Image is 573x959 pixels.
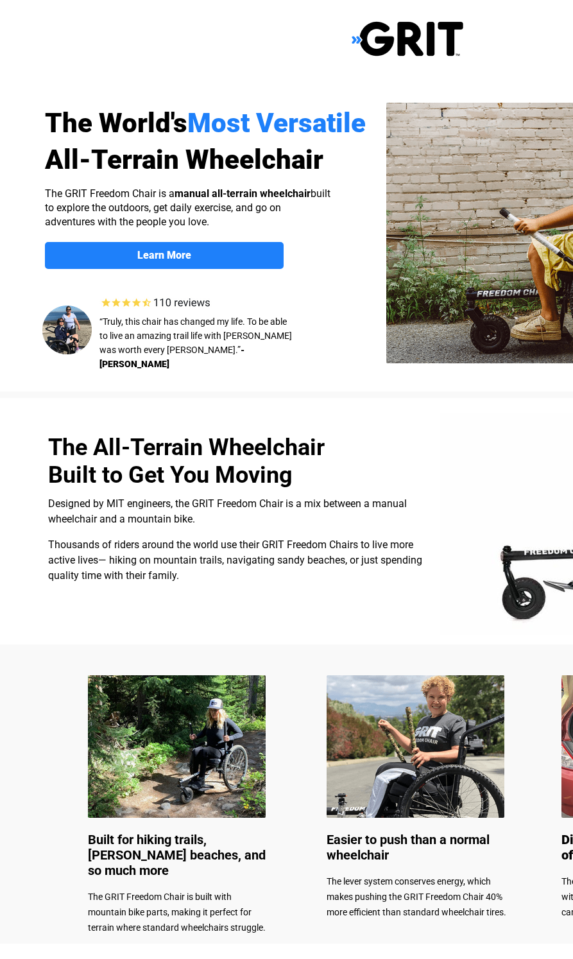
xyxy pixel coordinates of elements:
strong: Learn More [137,249,191,261]
span: Thousands of riders around the world use their GRIT Freedom Chairs to live more active lives— hik... [48,539,422,582]
span: “Truly, this chair has changed my life. To be able to live an amazing trail life with [PERSON_NAM... [99,316,292,355]
span: Most Versatile [187,107,366,139]
span: The lever system conserves energy, which makes pushing the GRIT Freedom Chair 40% more efficient ... [327,876,506,917]
span: The GRIT Freedom Chair is built with mountain bike parts, making it perfect for terrain where sta... [88,892,266,933]
span: Built for hiking trails, [PERSON_NAME] beaches, and so much more [88,832,266,878]
span: Designed by MIT engineers, the GRIT Freedom Chair is a mix between a manual wheelchair and a moun... [48,497,407,525]
span: The World's [45,107,187,139]
span: The GRIT Freedom Chair is a built to explore the outdoors, get daily exercise, and go on adventur... [45,187,330,228]
span: All-Terrain Wheelchair [45,144,323,175]
span: The All-Terrain Wheelchair Built to Get You Moving [48,434,325,488]
a: Learn More [45,242,284,269]
span: Easier to push than a normal wheelchair [327,832,490,863]
strong: manual all-terrain wheelchair [175,187,311,200]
